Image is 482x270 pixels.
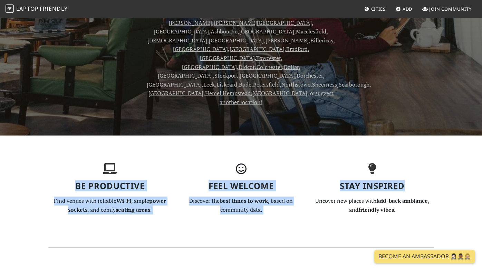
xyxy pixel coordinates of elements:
strong: seating areas [116,206,150,213]
a: [GEOGRAPHIC_DATA] [252,89,307,97]
a: [GEOGRAPHIC_DATA] [173,45,228,53]
p: Uncover new places with , and . [311,197,434,214]
a: [GEOGRAPHIC_DATA] [147,81,202,88]
h3: Feel Welcome [180,181,302,191]
a: LaptopFriendly LaptopFriendly [6,3,68,15]
a: Liskeard [216,81,237,88]
a: Dorchester [297,72,323,79]
strong: friendly vibes [358,206,394,213]
h3: Stay Inspired [311,181,434,191]
a: Scarborough [339,81,369,88]
a: Cities [361,3,388,15]
strong: best times to work [220,197,268,204]
strong: power sockets [68,197,166,213]
p: Find venues with reliable , ample , and comfy . [48,197,171,214]
span: Add [403,6,413,12]
a: [GEOGRAPHIC_DATA] [239,28,294,35]
a: Ashbourne [211,28,238,35]
a: [PERSON_NAME][GEOGRAPHIC_DATA] [214,19,312,27]
a: Hemel Hempstead [205,89,251,97]
span: Cities [371,6,386,12]
a: [PERSON_NAME] [266,37,309,44]
a: Dollar [284,63,299,71]
a: [GEOGRAPHIC_DATA] [200,54,255,62]
a: [PERSON_NAME] [169,19,212,27]
a: [GEOGRAPHIC_DATA] [240,72,295,79]
a: Didcot [239,63,255,71]
a: suggest another location! [220,89,334,106]
a: [GEOGRAPHIC_DATA] [158,72,213,79]
a: Billericay [310,37,333,44]
a: Northstowe [281,81,310,88]
a: [GEOGRAPHIC_DATA] [182,63,237,71]
strong: laid-back ambiance [376,197,428,204]
span: Join Community [429,6,472,12]
a: [DEMOGRAPHIC_DATA] [147,37,207,44]
a: [GEOGRAPHIC_DATA] [230,45,285,53]
a: [GEOGRAPHIC_DATA] [209,37,264,44]
img: LaptopFriendly [6,4,14,13]
a: Towcester [256,54,281,62]
strong: Wi-Fi [116,197,131,204]
span: Friendly [40,5,67,12]
h3: Be Productive [48,181,171,191]
a: Leek [203,81,215,88]
span: Laptop [16,5,39,12]
a: [GEOGRAPHIC_DATA] [154,28,209,35]
a: Colchester [257,63,282,71]
a: [GEOGRAPHIC_DATA] [148,89,203,97]
a: Stockport [214,72,238,79]
a: Add [393,3,415,15]
a: Macclesfield [296,28,326,35]
a: Sheerness [312,81,337,88]
p: Discover the , based on community data. [180,197,302,214]
a: Bradford [286,45,308,53]
a: Petersfield [253,81,280,88]
a: Bude [239,81,251,88]
a: Join Community [420,3,474,15]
